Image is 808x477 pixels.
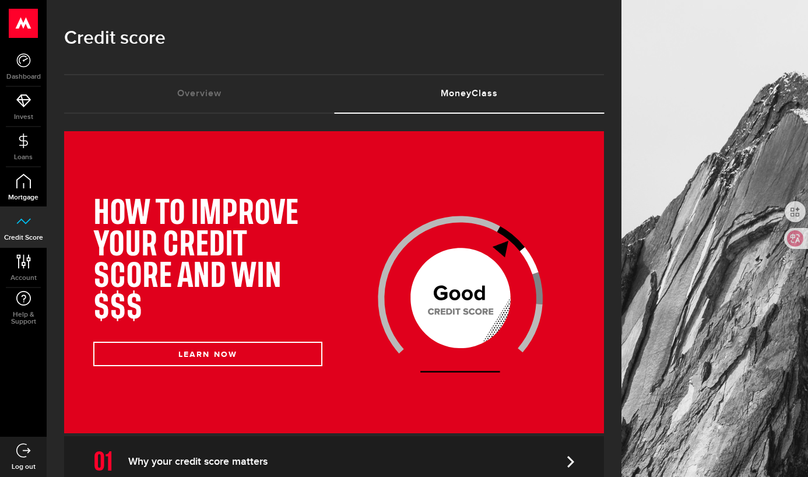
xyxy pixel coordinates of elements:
[93,198,322,324] h1: HOW TO IMPROVE YOUR CREDIT SCORE AND WIN $$$
[64,23,604,54] h1: Credit score
[334,75,604,113] a: MoneyClass
[9,5,44,40] button: Open LiveChat chat widget
[64,74,604,114] ul: Tabs Navigation
[93,342,322,366] button: LEARN NOW
[64,75,334,113] a: Overview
